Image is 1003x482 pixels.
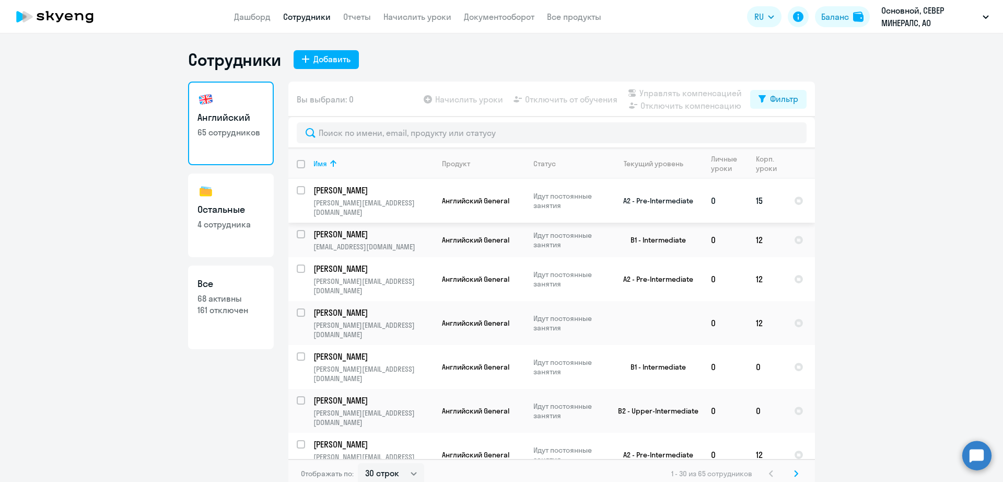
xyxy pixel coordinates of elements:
span: Английский General [442,318,509,328]
div: Фильтр [770,93,798,105]
p: [PERSON_NAME] [313,263,431,274]
span: 1 - 30 из 65 сотрудников [671,469,752,478]
p: [PERSON_NAME] [313,351,431,362]
a: Сотрудники [283,12,331,22]
a: [PERSON_NAME] [313,185,433,196]
h3: Английский [197,111,264,124]
a: [PERSON_NAME] [313,307,433,318]
div: Текущий уровень [624,159,683,168]
p: [PERSON_NAME][EMAIL_ADDRESS][DOMAIN_NAME] [313,320,433,339]
p: 68 активны [197,293,264,304]
p: Идут постоянные занятия [533,445,605,464]
div: Личные уроки [711,154,740,173]
p: Идут постоянные занятия [533,191,605,210]
td: 0 [703,223,748,257]
td: 12 [748,433,786,477]
td: 0 [703,179,748,223]
button: Фильтр [750,90,807,109]
a: Все продукты [547,12,601,22]
p: [PERSON_NAME][EMAIL_ADDRESS][DOMAIN_NAME] [313,452,433,471]
a: Отчеты [343,12,371,22]
span: Английский General [442,450,509,460]
p: [PERSON_NAME] [313,185,431,196]
td: B1 - Intermediate [605,223,703,257]
p: Идут постоянные занятия [533,314,605,332]
a: Английский65 сотрудников [188,82,274,165]
div: Имя [313,159,327,168]
p: Идут постоянные занятия [533,270,605,289]
td: A2 - Pre-Intermediate [605,257,703,301]
td: 15 [748,179,786,223]
td: A2 - Pre-Intermediate [605,433,703,477]
td: 12 [748,257,786,301]
button: Балансbalance [815,6,870,27]
p: 4 сотрудника [197,219,264,230]
td: 0 [703,345,748,389]
td: B2 - Upper-Intermediate [605,389,703,433]
a: [PERSON_NAME] [313,439,433,450]
td: 0 [703,257,748,301]
a: [PERSON_NAME] [313,395,433,406]
div: Добавить [313,53,351,65]
p: [PERSON_NAME][EMAIL_ADDRESS][DOMAIN_NAME] [313,408,433,427]
p: 65 сотрудников [197,127,264,138]
div: Имя [313,159,433,168]
div: Корп. уроки [756,154,778,173]
td: 12 [748,301,786,345]
button: RU [747,6,782,27]
td: 0 [703,389,748,433]
div: Баланс [821,10,849,23]
p: [PERSON_NAME][EMAIL_ADDRESS][DOMAIN_NAME] [313,364,433,383]
td: 12 [748,223,786,257]
div: Продукт [442,159,524,168]
a: Начислить уроки [383,12,451,22]
button: Основной, СЕВЕР МИНЕРАЛС, АО [876,4,994,29]
td: 0 [703,301,748,345]
p: [PERSON_NAME][EMAIL_ADDRESS][DOMAIN_NAME] [313,198,433,217]
input: Поиск по имени, email, продукту или статусу [297,122,807,143]
span: Английский General [442,362,509,372]
h1: Сотрудники [188,49,281,70]
div: Личные уроки [711,154,747,173]
img: english [197,91,214,108]
h3: Все [197,277,264,291]
div: Корп. уроки [756,154,785,173]
a: [PERSON_NAME] [313,263,433,274]
div: Статус [533,159,556,168]
a: Дашборд [234,12,271,22]
span: Вы выбрали: 0 [297,93,354,106]
p: Идут постоянные занятия [533,401,605,420]
span: Английский General [442,406,509,416]
div: Статус [533,159,605,168]
a: Остальные4 сотрудника [188,174,274,257]
p: Идут постоянные занятия [533,231,605,249]
span: Английский General [442,274,509,284]
td: 0 [748,389,786,433]
td: 0 [748,345,786,389]
p: [PERSON_NAME] [313,395,431,406]
td: B1 - Intermediate [605,345,703,389]
div: Текущий уровень [614,159,702,168]
p: [PERSON_NAME] [313,228,431,240]
span: Английский General [442,235,509,245]
p: Основной, СЕВЕР МИНЕРАЛС, АО [881,4,978,29]
p: Идут постоянные занятия [533,358,605,376]
a: [PERSON_NAME] [313,228,433,240]
td: 0 [703,433,748,477]
p: [PERSON_NAME][EMAIL_ADDRESS][DOMAIN_NAME] [313,277,433,295]
h3: Остальные [197,203,264,216]
td: A2 - Pre-Intermediate [605,179,703,223]
button: Добавить [294,50,359,69]
p: [EMAIL_ADDRESS][DOMAIN_NAME] [313,242,433,251]
img: balance [853,12,864,22]
span: Английский General [442,196,509,205]
div: Продукт [442,159,470,168]
p: 161 отключен [197,304,264,316]
a: [PERSON_NAME] [313,351,433,362]
a: Документооборот [464,12,534,22]
p: [PERSON_NAME] [313,307,431,318]
span: Отображать по: [301,469,354,478]
a: Все68 активны161 отключен [188,266,274,349]
span: RU [754,10,764,23]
